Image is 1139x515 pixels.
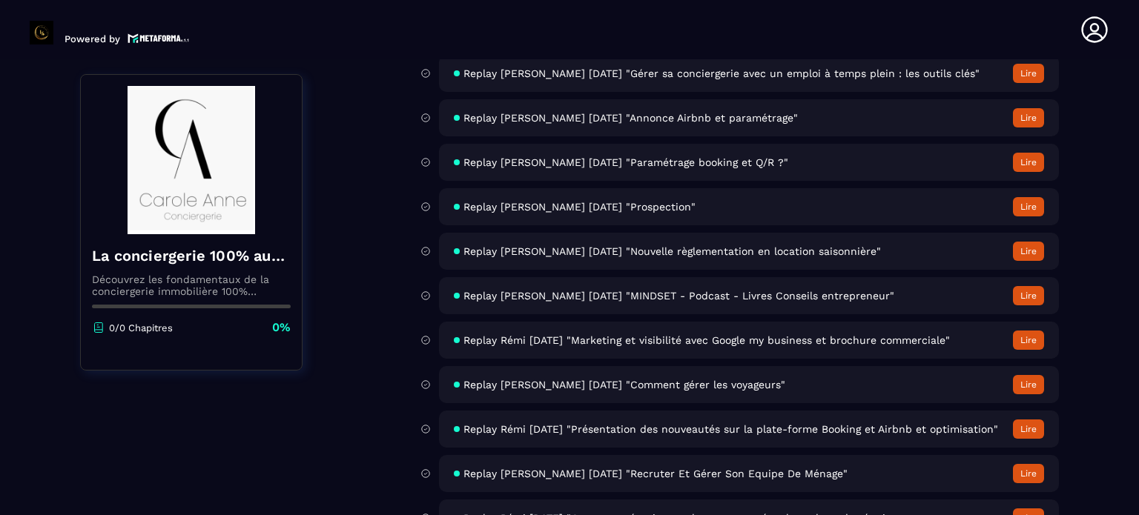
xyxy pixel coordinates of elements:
[109,322,173,333] p: 0/0 Chapitres
[128,32,190,44] img: logo
[272,319,291,336] p: 0%
[1013,330,1044,350] button: Lire
[463,112,798,124] span: Replay [PERSON_NAME] [DATE] "Annonce Airbnb et paramétrage"
[92,86,291,234] img: banner
[65,33,120,44] p: Powered by
[463,379,785,391] span: Replay [PERSON_NAME] [DATE] "Comment gérer les voyageurs"
[463,423,998,435] span: Replay Rémi [DATE] "Présentation des nouveautés sur la plate-forme Booking et Airbnb et optimisat...
[463,245,881,257] span: Replay [PERSON_NAME] [DATE] "Nouvelle règlementation en location saisonnière"
[1013,419,1044,439] button: Lire
[1013,64,1044,83] button: Lire
[463,67,980,79] span: Replay [PERSON_NAME] [DATE] "Gérer sa conciergerie avec un emploi à temps plein : les outils clés"
[1013,197,1044,216] button: Lire
[1013,464,1044,483] button: Lire
[463,468,848,479] span: Replay [PERSON_NAME] [DATE] "Recruter Et Gérer Son Equipe De Ménage"
[1013,286,1044,305] button: Lire
[1013,153,1044,172] button: Lire
[463,156,788,168] span: Replay [PERSON_NAME] [DATE] "Paramétrage booking et Q/R ?"
[1013,108,1044,127] button: Lire
[1013,242,1044,261] button: Lire
[30,21,53,44] img: logo-branding
[463,334,950,346] span: Replay Rémi [DATE] "Marketing et visibilité avec Google my business et brochure commerciale"
[463,290,894,302] span: Replay [PERSON_NAME] [DATE] "MINDSET - Podcast - Livres Conseils entrepreneur"
[92,273,291,297] p: Découvrez les fondamentaux de la conciergerie immobilière 100% automatisée. Cette formation est c...
[92,245,291,266] h4: La conciergerie 100% automatisée
[1013,375,1044,394] button: Lire
[463,201,696,213] span: Replay [PERSON_NAME] [DATE] "Prospection"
